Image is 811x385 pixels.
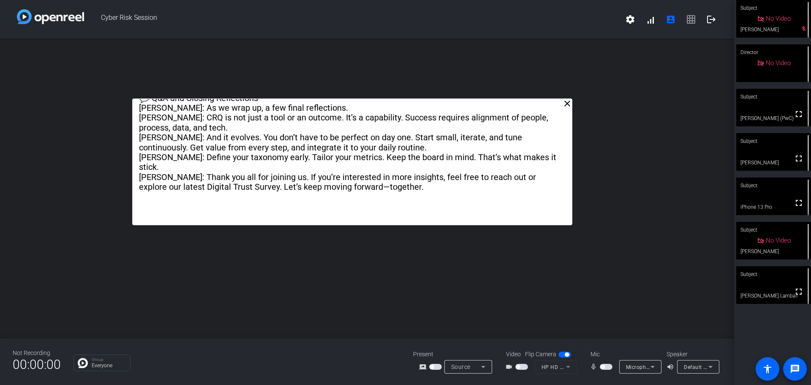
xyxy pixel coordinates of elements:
mat-icon: close [562,98,572,109]
span: Video [506,350,521,359]
span: Flip Camera [525,350,556,359]
mat-icon: logout [706,14,716,25]
span: Cyber Risk Session [84,9,620,30]
mat-icon: message [790,364,800,374]
div: Subject [736,222,811,238]
div: Not Recording [13,349,61,358]
span: 00:00:00 [13,354,61,375]
div: Subject [736,133,811,149]
mat-icon: fullscreen [794,109,804,119]
div: Speaker [667,350,717,359]
span: Default - AirPods [684,363,726,370]
mat-icon: accessibility [762,364,773,374]
mat-icon: fullscreen [794,198,804,208]
span: Source [451,363,471,370]
button: signal_cellular_alt [640,9,661,30]
div: Subject [736,89,811,105]
p: [PERSON_NAME]: And it evolves. You don’t have to be perfect on day one. Start small, iterate, and... [139,133,566,153]
div: Subject [736,266,811,282]
p: [PERSON_NAME]: Define your taxonomy early. Tailor your metrics. Keep the board in mind. That’s wh... [139,153,566,172]
span: No Video [766,237,791,244]
span: No Video [766,15,791,22]
img: Chat Icon [78,358,88,368]
mat-icon: mic_none [590,362,600,372]
p: [PERSON_NAME]: CRQ is not just a tool or an outcome. It’s a capability. Success requires alignmen... [139,113,566,133]
p: Everyone [92,363,126,368]
div: Present [413,350,498,359]
div: Director [736,44,811,60]
mat-icon: fullscreen [794,287,804,297]
p: [PERSON_NAME]: Thank you all for joining us. If you’re interested in more insights, feel free to ... [139,172,566,192]
span: No Video [766,59,791,67]
mat-icon: videocam_outline [505,362,515,372]
p: Group [92,358,126,362]
mat-icon: account_box [666,14,676,25]
mat-icon: settings [625,14,635,25]
mat-icon: volume_up [667,362,677,372]
img: white-gradient.svg [17,9,84,24]
p: [PERSON_NAME]: As we wrap up, a few final reflections. [139,103,566,113]
mat-icon: screen_share_outline [419,362,429,372]
mat-icon: fullscreen [794,153,804,164]
div: Subject [736,177,811,194]
div: Mic [582,350,667,359]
